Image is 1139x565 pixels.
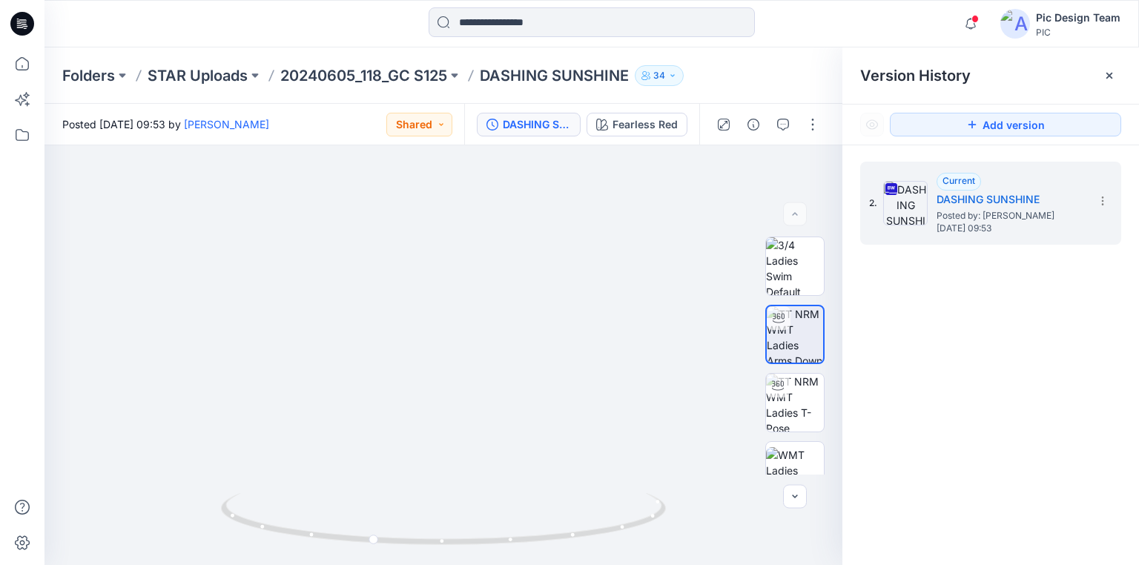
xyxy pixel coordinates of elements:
[1103,70,1115,82] button: Close
[766,374,824,432] img: TT NRM WMT Ladies T-Pose
[635,65,684,86] button: 34
[62,116,269,132] span: Posted [DATE] 09:53 by
[937,191,1085,208] h5: DASHING SUNSHINE
[1036,9,1120,27] div: Pic Design Team
[1036,27,1120,38] div: PIC
[860,67,971,85] span: Version History
[480,65,629,86] p: DASHING SUNSHINE
[883,181,928,225] img: DASHING SUNSHINE
[742,113,765,136] button: Details
[184,118,269,130] a: [PERSON_NAME]
[942,175,975,186] span: Current
[587,113,687,136] button: Fearless Red
[869,196,877,210] span: 2.
[503,116,571,133] div: DASHING SUNSHINE
[937,208,1085,223] span: Posted by: Hansaka Thennakoon
[1000,9,1030,39] img: avatar
[653,67,665,84] p: 34
[766,447,824,494] img: WMT Ladies Swim Front
[613,116,678,133] div: Fearless Red
[890,113,1121,136] button: Add version
[280,65,447,86] a: 20240605_118_GC S125
[477,113,581,136] button: DASHING SUNSHINE
[62,65,115,86] a: Folders
[148,65,248,86] a: STAR Uploads
[860,113,884,136] button: Show Hidden Versions
[937,223,1085,234] span: [DATE] 09:53
[767,306,823,363] img: TT NRM WMT Ladies Arms Down
[766,237,824,295] img: 3/4 Ladies Swim Default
